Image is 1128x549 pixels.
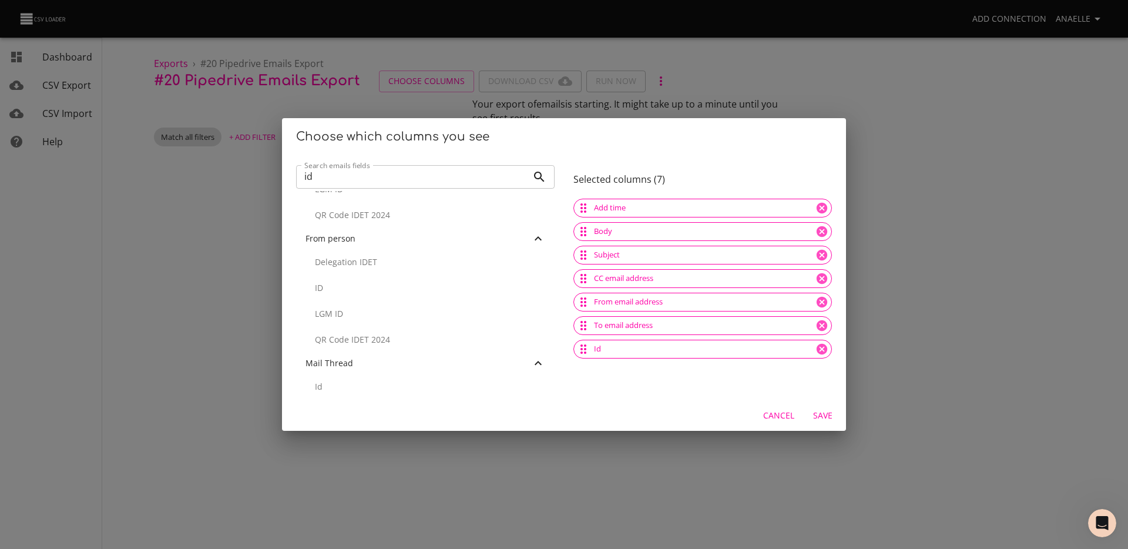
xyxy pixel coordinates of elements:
p: ID [315,282,545,294]
button: Gif picker [56,385,65,394]
div: From email address [573,293,832,312]
div: QR Code IDET 2024 [296,202,555,228]
div: [DATE] [9,60,226,76]
p: Active 4h ago [57,15,109,26]
button: Home [184,5,206,27]
p: Delegation IDET [315,256,545,268]
span: Save [808,409,837,423]
h2: Choose which columns you see [296,128,832,146]
h1: [PERSON_NAME] [57,6,133,15]
b: [PERSON_NAME] [51,263,116,272]
span: Id [587,343,608,354]
div: You’ll get replies here and in your email:✉️[EMAIL_ADDRESS][DOMAIN_NAME]Our usual reply time🕒A fe... [9,145,193,235]
p: QR Code IDET 2024 [315,209,545,221]
button: go back [8,5,30,27]
div: Operator says… [9,145,226,244]
div: From person [296,228,555,249]
b: [EMAIL_ADDRESS][DOMAIN_NAME] [19,176,112,197]
iframe: Intercom live chat [1088,509,1116,537]
div: George says… [9,260,226,287]
div: Add time [573,199,832,217]
div: ID [296,275,555,301]
div: You’ll get replies here and in your email: ✉️ [19,152,183,198]
span: Mail Thread [305,357,353,369]
span: To email address [587,320,660,331]
div: Hi, I did an export but i forgot a column. Can I do it again with the right columns or it will be... [52,83,216,129]
span: Add time [587,202,633,213]
img: Profile image for George [33,6,52,25]
span: Subject [587,249,627,260]
p: Id [315,381,545,393]
img: Profile image for George [35,262,47,273]
div: Id [573,340,832,359]
div: joined the conversation [51,262,200,273]
span: Body [587,226,619,237]
textarea: Message… [10,360,225,380]
div: [DATE] [9,244,226,260]
span: Cancel [763,409,794,423]
b: A few hours [29,216,84,226]
button: Cancel [758,405,799,427]
div: George says… [9,287,226,384]
button: Upload attachment [18,385,28,394]
span: CC email address [587,273,660,284]
div: Hi [PERSON_NAME]! You can add the missing column to your export, and it will not be added to the ... [19,294,183,352]
button: Save [804,405,841,427]
div: To email address [573,316,832,335]
p: QR Code IDET 2024 [315,334,545,346]
span: From person [305,233,355,244]
div: Close [206,5,227,26]
div: CC email address [573,269,832,288]
button: Emoji picker [37,385,46,394]
div: Anaelle says… [9,76,226,145]
div: Hi, I did an export but i forgot a column. Can I do it again with the right columns or it will be... [42,76,226,136]
div: Hi [PERSON_NAME]!You can add the missing column to your export, and it will not be added to the p... [9,287,193,359]
button: Start recording [75,385,84,394]
div: Id [296,374,555,400]
button: Send a message… [200,380,220,399]
p: LGM ID [315,308,545,320]
span: From email address [587,296,670,307]
div: Our usual reply time 🕒 [19,205,183,227]
div: Body [573,222,832,241]
div: QR Code IDET 2024 [296,327,555,353]
div: LGM ID [296,301,555,327]
div: Subject [573,246,832,265]
div: Delegation IDET [296,249,555,275]
h6: Selected columns ( 7 ) [573,174,832,185]
div: Mail Thread [296,353,555,374]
